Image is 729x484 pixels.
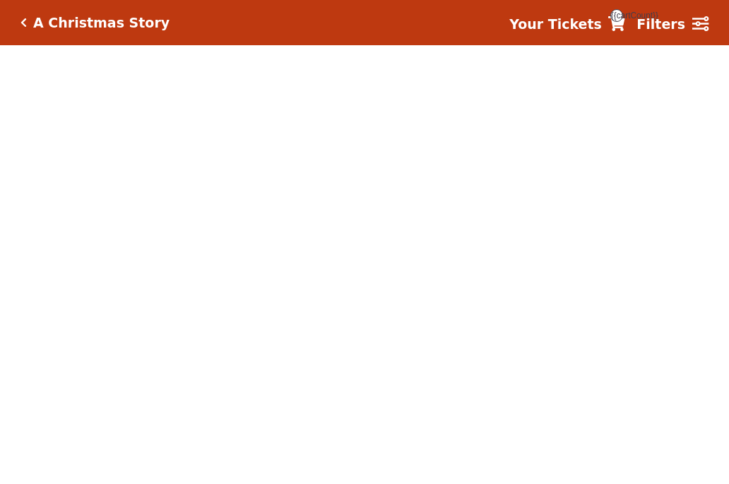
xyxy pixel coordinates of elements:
a: Your Tickets {{cartCount}} [509,14,625,35]
a: Filters [636,14,709,35]
h5: A Christmas Story [33,15,170,31]
a: Click here to go back to filters [20,18,27,28]
span: {{cartCount}} [610,9,623,22]
strong: Your Tickets [509,16,602,32]
strong: Filters [636,16,685,32]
